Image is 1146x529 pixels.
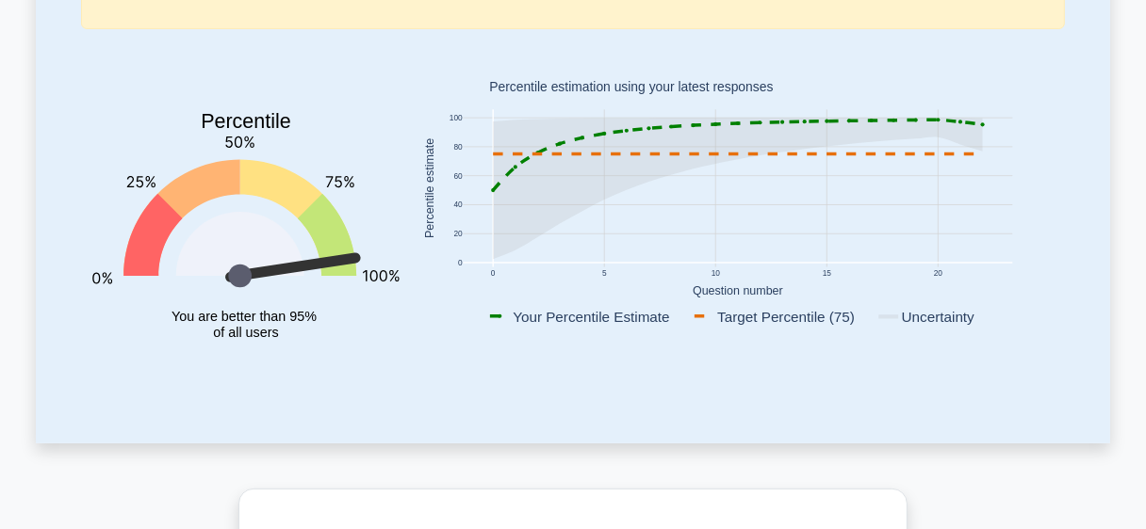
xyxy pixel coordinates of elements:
[693,285,783,298] text: Question number
[454,230,464,239] text: 20
[172,309,317,324] tspan: You are better than 95%
[823,268,832,278] text: 15
[423,138,436,238] text: Percentile estimate
[458,259,463,268] text: 0
[213,326,278,341] tspan: of all users
[934,268,943,278] text: 20
[491,268,496,278] text: 0
[489,80,773,95] text: Percentile estimation using your latest responses
[454,171,464,181] text: 60
[454,142,464,152] text: 80
[454,200,464,210] text: 40
[602,268,607,278] text: 5
[450,114,463,123] text: 100
[712,268,721,278] text: 10
[201,110,291,133] text: Percentile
